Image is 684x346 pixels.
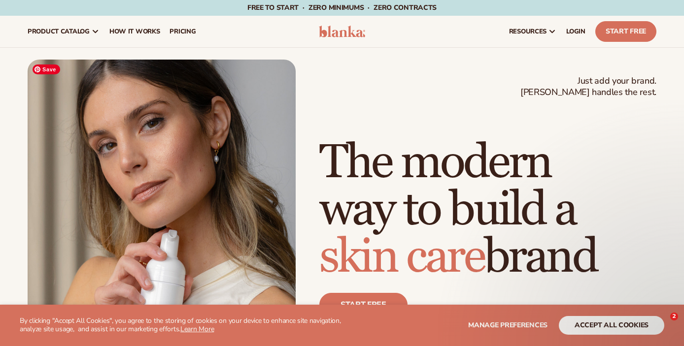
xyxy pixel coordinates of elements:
span: resources [509,28,547,35]
a: LOGIN [561,16,590,47]
span: 2 [670,313,678,320]
a: pricing [165,16,201,47]
span: Just add your brand. [PERSON_NAME] handles the rest. [520,75,656,98]
a: Start Free [595,21,656,42]
img: logo [319,26,365,37]
button: Manage preferences [468,316,547,335]
a: Learn More [180,324,214,334]
a: product catalog [23,16,104,47]
button: accept all cookies [559,316,664,335]
span: skin care [319,228,484,286]
span: product catalog [28,28,90,35]
p: By clicking "Accept All Cookies", you agree to the storing of cookies on your device to enhance s... [20,317,346,334]
a: Start free [319,293,408,316]
span: pricing [170,28,196,35]
span: Manage preferences [468,320,547,330]
span: LOGIN [566,28,585,35]
span: Free to start · ZERO minimums · ZERO contracts [247,3,437,12]
a: resources [504,16,561,47]
span: How It Works [109,28,160,35]
a: How It Works [104,16,165,47]
h1: The modern way to build a brand [319,139,656,281]
span: Save [33,64,60,74]
iframe: Intercom live chat [650,313,674,336]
